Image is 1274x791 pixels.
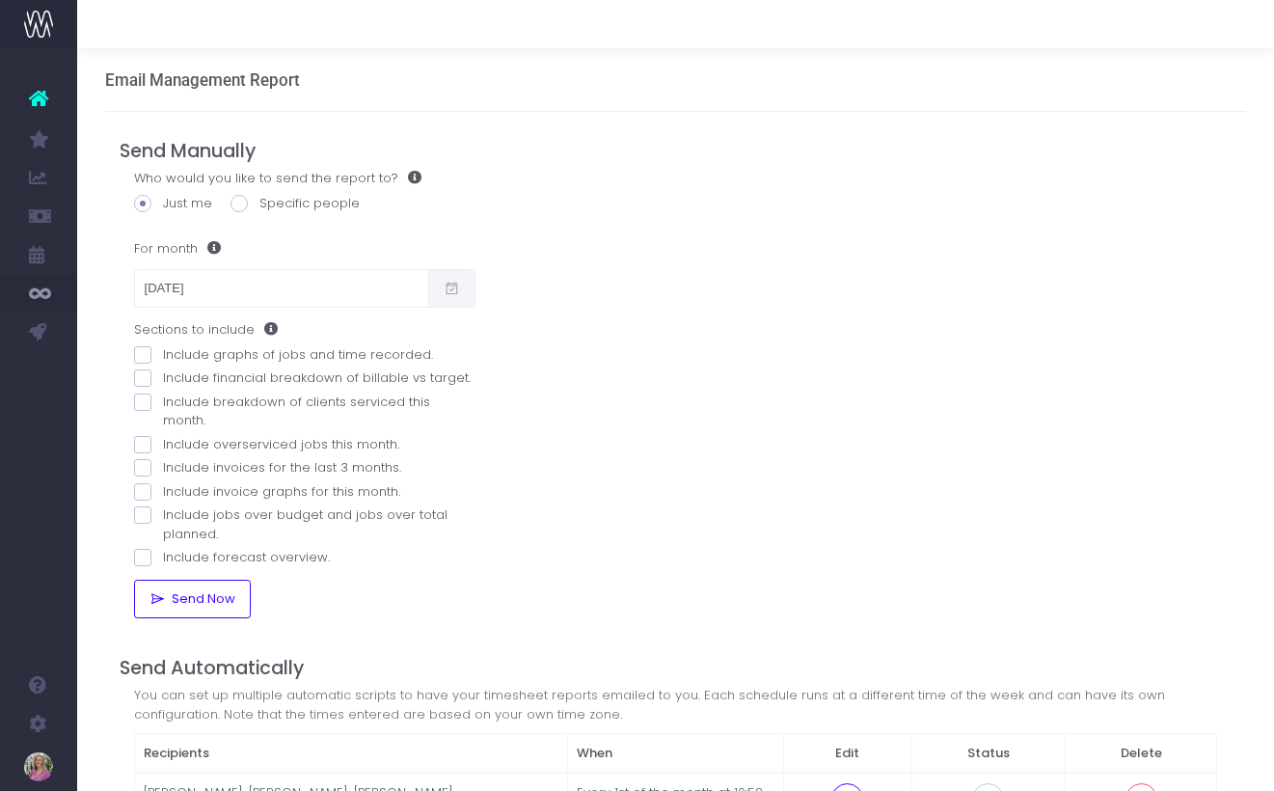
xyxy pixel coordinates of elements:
div: You can set up multiple automatic scripts to have your timesheet reports emailed to you. Each sch... [134,686,1218,723]
img: images/default_profile_image.png [24,752,53,781]
th: Status [911,734,1066,774]
label: Include overserviced jobs this month. [134,435,476,454]
th: Delete [1066,734,1217,774]
label: For month [134,230,221,268]
label: Include jobs over budget and jobs over total planned. [134,505,476,543]
label: Include financial breakdown of billable vs target. [134,368,476,388]
label: Include invoice graphs for this month. [134,482,476,502]
label: Include forecast overview. [134,548,476,567]
h4: Send Automatically [120,657,1233,679]
label: Include invoices for the last 3 months. [134,458,476,477]
label: Include breakdown of clients serviced this month. [134,393,476,430]
h4: Send Manually [120,140,1233,162]
label: Specific people [230,194,360,213]
span: Send Now [166,591,236,607]
input: Select date [134,269,430,308]
label: Just me [134,194,212,213]
label: Sections to include [134,320,278,340]
th: Recipients [134,734,567,774]
label: Who would you like to send the report to? [134,169,421,188]
h3: Email Management Report [105,70,300,90]
button: Send Now [134,580,251,618]
th: When [567,734,784,774]
th: Edit [784,734,911,774]
label: Include graphs of jobs and time recorded. [134,345,476,365]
